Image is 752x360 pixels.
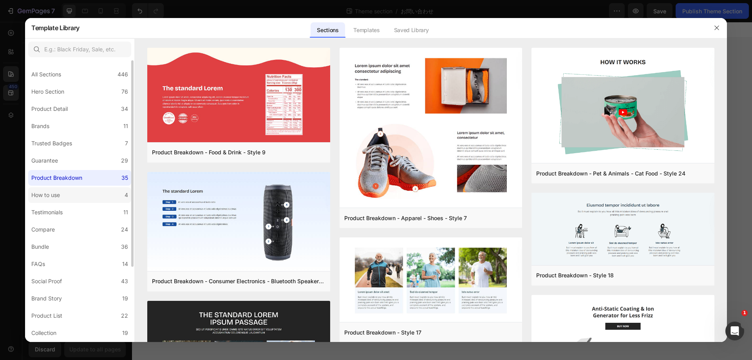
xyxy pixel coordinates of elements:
[123,121,128,131] div: 11
[344,213,467,223] div: Product Breakdown - Apparel - Shoes - Style 7
[36,34,584,60] h2: Rich Text Editor. Editing area: main
[340,237,522,324] img: pb17.png
[31,139,72,148] div: Trusted Badges
[531,48,714,165] img: pb24.png
[31,277,62,286] div: Social Proof
[31,18,80,38] h2: Template Library
[741,310,748,316] span: 1
[31,242,49,251] div: Bundle
[340,48,522,209] img: pb7.png
[536,169,685,178] div: Product Breakdown - Pet & Animals - Cat Food - Style 24
[347,22,386,38] div: Templates
[31,121,49,131] div: Brands
[147,172,330,273] img: pb8.png
[152,277,325,286] div: Product Breakdown - Consumer Electronics - Bluetooth Speaker - Style 8
[536,271,614,280] div: Product Breakdown - Style 18
[121,104,128,114] div: 34
[121,173,128,183] div: 35
[31,190,60,200] div: How to use
[122,259,128,269] div: 14
[31,294,62,303] div: Brand Story
[121,242,128,251] div: 36
[31,311,62,320] div: Product List
[31,225,55,234] div: Compare
[31,328,56,338] div: Collection
[31,104,68,114] div: Product Detail
[152,148,266,157] div: Product Breakdown - Food & Drink - Style 9
[121,156,128,165] div: 29
[311,22,345,38] div: Sections
[31,259,45,269] div: FAQs
[31,208,63,217] div: Testimonials
[147,48,330,144] img: pb9.png
[121,311,128,320] div: 22
[388,22,435,38] div: Saved Library
[294,81,336,87] div: Drop element here
[122,328,128,338] div: 19
[123,208,128,217] div: 11
[31,173,82,183] div: Product Breakdown
[31,70,61,79] div: All Sections
[31,156,58,165] div: Guarantee
[117,70,128,79] div: 446
[121,225,128,234] div: 24
[344,328,421,337] div: Product Breakdown - Style 17
[31,87,64,96] div: Hero Section
[121,277,128,286] div: 43
[725,322,744,340] iframe: Intercom live chat
[122,294,128,303] div: 19
[37,35,583,59] p: お問い合わせ
[125,139,128,148] div: 7
[125,190,128,200] div: 4
[28,42,131,57] input: E.g.: Black Friday, Sale, etc.
[531,193,714,267] img: pb18.png
[121,87,128,96] div: 76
